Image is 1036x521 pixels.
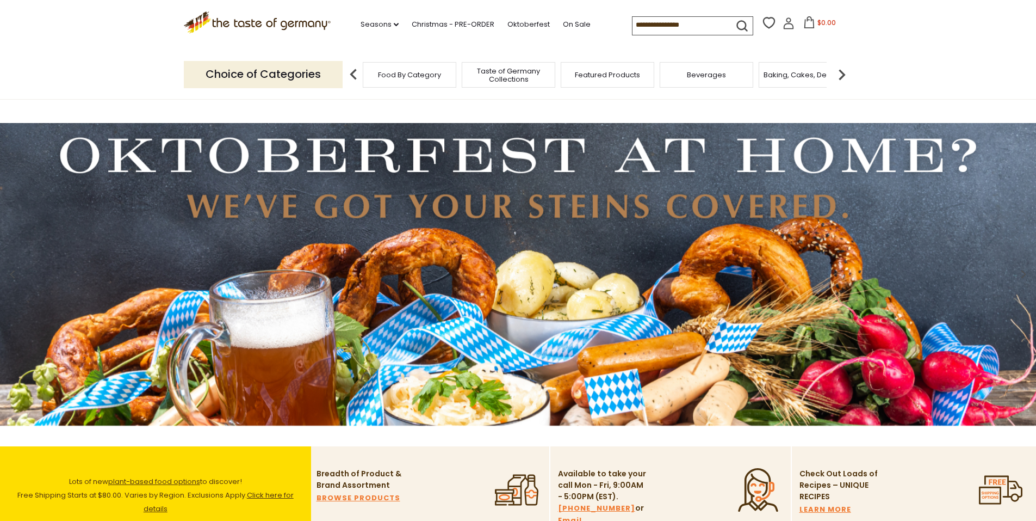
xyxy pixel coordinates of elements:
a: LEARN MORE [799,504,851,516]
a: Beverages [687,71,726,79]
a: Seasons [361,19,399,30]
a: [PHONE_NUMBER] [558,502,635,514]
a: Featured Products [575,71,640,79]
button: $0.00 [797,16,843,33]
p: Check Out Loads of Recipes – UNIQUE RECIPES [799,468,878,502]
a: Taste of Germany Collections [465,67,552,83]
a: Food By Category [378,71,441,79]
img: next arrow [831,64,853,85]
span: Lots of new to discover! Free Shipping Starts at $80.00. Varies by Region. Exclusions Apply. [17,476,294,514]
p: Breadth of Product & Brand Assortment [317,468,406,491]
a: Christmas - PRE-ORDER [412,19,494,30]
a: Baking, Cakes, Desserts [764,71,848,79]
a: plant-based food options [108,476,200,487]
span: $0.00 [817,18,836,27]
a: BROWSE PRODUCTS [317,492,400,504]
a: Oktoberfest [507,19,550,30]
img: previous arrow [343,64,364,85]
p: Choice of Categories [184,61,343,88]
a: On Sale [563,19,591,30]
